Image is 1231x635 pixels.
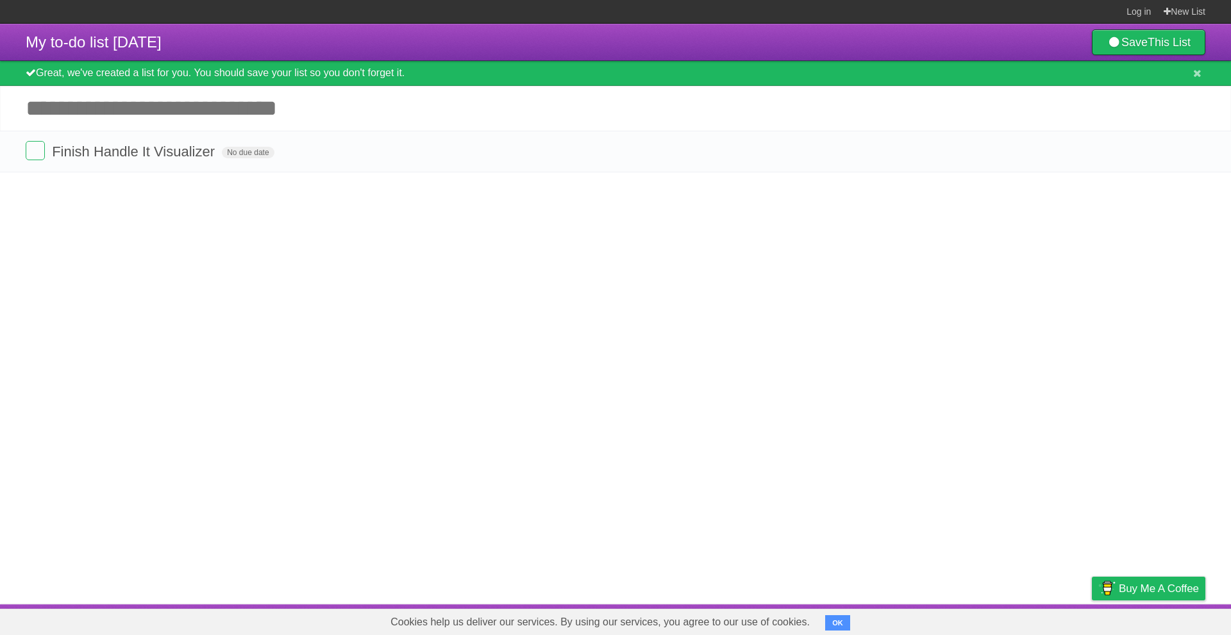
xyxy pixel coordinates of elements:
a: SaveThis List [1092,29,1205,55]
a: Buy me a coffee [1092,577,1205,600]
img: Buy me a coffee [1098,577,1116,599]
label: Done [26,141,45,160]
a: Privacy [1075,607,1109,632]
a: About [921,607,948,632]
span: No due date [222,147,274,158]
a: Developers [964,607,1016,632]
a: Suggest a feature [1125,607,1205,632]
button: OK [825,615,850,631]
a: Terms [1032,607,1060,632]
b: This List [1148,36,1191,49]
span: Finish Handle It Visualizer [52,144,218,160]
span: Buy me a coffee [1119,577,1199,600]
span: My to-do list [DATE] [26,33,162,51]
span: Cookies help us deliver our services. By using our services, you agree to our use of cookies. [378,609,823,635]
